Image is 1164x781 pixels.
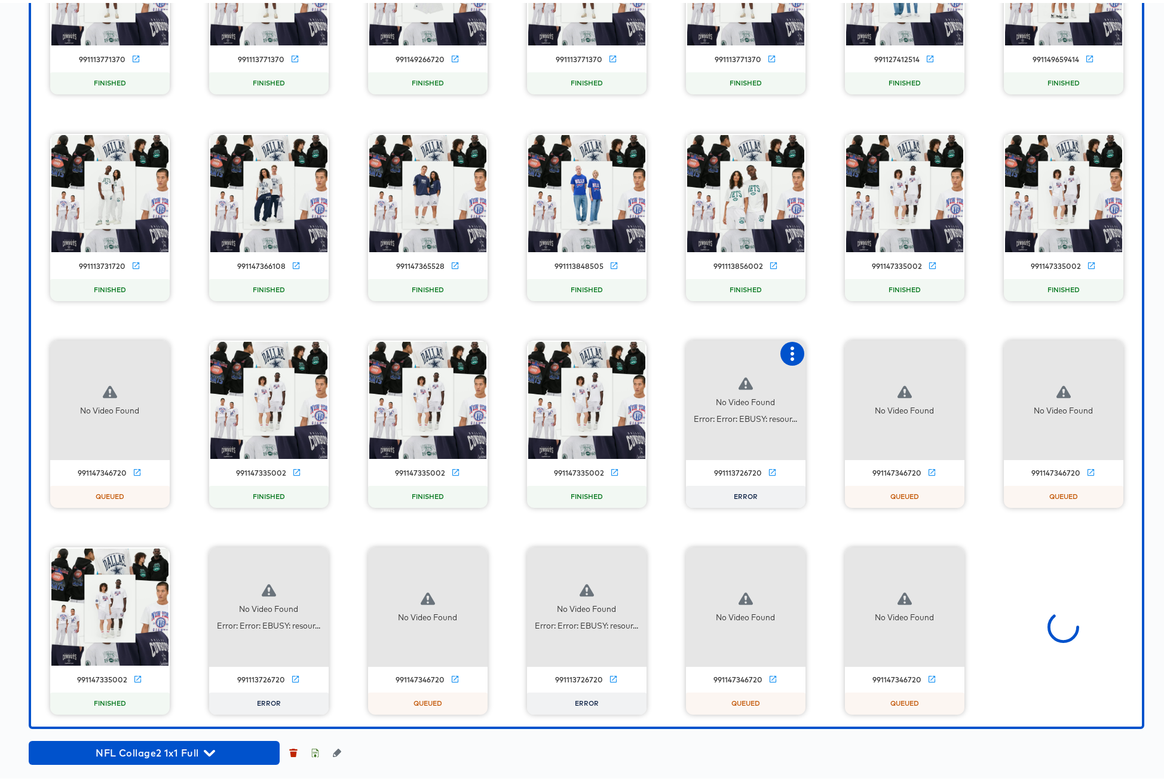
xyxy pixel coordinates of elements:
div: Error: Error: EBUSY: resour... [535,617,638,629]
div: 991113726720 [237,672,285,682]
div: No Video Found [557,601,616,612]
span: FINISHED [566,489,608,499]
span: FINISHED [407,76,449,85]
span: QUEUED [91,489,129,499]
div: No Video Found [716,609,775,620]
span: FINISHED [566,76,608,85]
div: 991147365528 [396,259,445,268]
div: 991147346720 [872,465,921,475]
div: 991113848505 [555,259,604,268]
div: 991147346720 [78,465,127,475]
span: FINISHED [248,489,290,499]
span: FINISHED [884,283,926,292]
div: 991147335002 [236,465,286,475]
span: QUEUED [727,696,765,706]
span: QUEUED [886,696,924,706]
div: 991149659414 [1033,52,1079,62]
div: No Video Found [875,609,934,620]
div: No Video Found [239,601,298,612]
div: 991113856002 [713,259,763,268]
div: 991113731720 [79,259,125,268]
div: 991147366108 [237,259,286,268]
div: 991113726720 [555,672,603,682]
span: ERROR [570,696,604,706]
div: 991113771370 [238,52,284,62]
span: FINISHED [89,696,131,706]
span: ERROR [729,489,762,499]
div: No Video Found [875,402,934,414]
span: FINISHED [407,489,449,499]
span: FINISHED [407,283,449,292]
div: 991113771370 [715,52,761,62]
span: QUEUED [1044,489,1083,499]
div: 991113771370 [79,52,125,62]
span: QUEUED [886,489,924,499]
div: 991147335002 [77,672,127,682]
span: FINISHED [89,76,131,85]
div: No Video Found [398,609,457,620]
span: FINISHED [1043,76,1085,85]
div: Error: Error: EBUSY: resour... [217,617,320,629]
div: 991127412514 [874,52,920,62]
div: No Video Found [1034,402,1093,414]
div: Error: Error: EBUSY: resour... [694,411,797,422]
div: 991147346720 [1031,465,1080,475]
span: FINISHED [1043,283,1085,292]
span: NFL Collage2 1x1 Full [35,742,274,758]
div: No Video Found [716,394,775,405]
div: 991113726720 [714,465,762,475]
div: No Video Found [80,402,139,414]
div: 991147335002 [872,259,922,268]
span: FINISHED [884,76,926,85]
div: 991147335002 [1031,259,1081,268]
span: FINISHED [248,283,290,292]
button: NFL Collage2 1x1 Full [29,738,280,762]
div: 991147346720 [713,672,762,682]
span: QUEUED [409,696,447,706]
span: FINISHED [566,283,608,292]
span: FINISHED [725,283,767,292]
div: 991147335002 [554,465,604,475]
span: ERROR [252,696,286,706]
span: FINISHED [248,76,290,85]
div: 991149266720 [396,52,445,62]
div: 991147346720 [872,672,921,682]
div: 991147335002 [395,465,445,475]
span: FINISHED [89,283,131,292]
span: FINISHED [725,76,767,85]
div: 991147346720 [396,672,445,682]
div: 991113771370 [556,52,602,62]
